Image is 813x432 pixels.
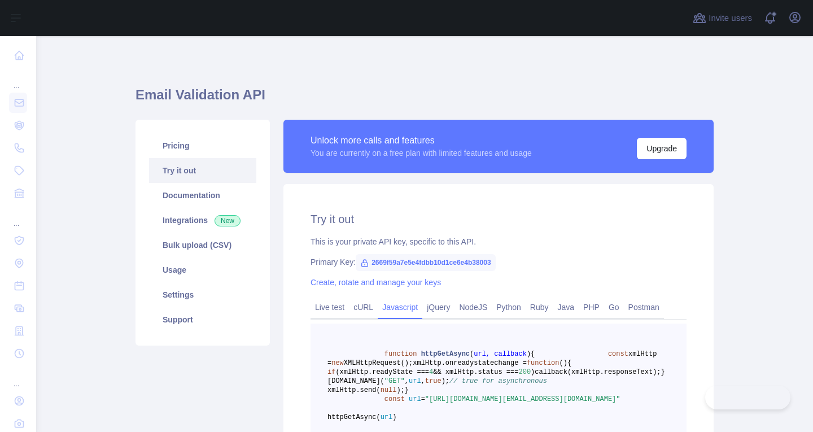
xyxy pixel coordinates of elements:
span: ) [392,413,396,421]
h1: Email Validation API [135,86,714,113]
span: && xmlHttp.status === [433,368,518,376]
div: You are currently on a free plan with limited features and usage [311,147,532,159]
span: [DOMAIN_NAME]( [327,377,384,385]
div: ... [9,366,27,389]
span: httpGetAsync( [327,413,381,421]
a: Go [604,298,624,316]
span: 2669f59a7e5e4fdbb10d1ce6e4b38003 [356,254,496,271]
a: jQuery [422,298,454,316]
span: ( [559,359,563,367]
span: ); [396,386,404,394]
span: "GET" [384,377,405,385]
span: if [327,368,335,376]
span: XMLHttpRequest(); [344,359,413,367]
div: ... [9,68,27,90]
a: Support [149,307,256,332]
a: Postman [624,298,664,316]
span: , [421,377,425,385]
span: ) [527,350,531,358]
a: NodeJS [454,298,492,316]
iframe: Toggle Customer Support [705,386,790,409]
span: ); [442,377,449,385]
h2: Try it out [311,211,687,227]
div: This is your private API key, specific to this API. [311,236,687,247]
span: url [409,377,421,385]
span: function [527,359,560,367]
span: new [331,359,344,367]
span: Invite users [709,12,752,25]
button: Invite users [690,9,754,27]
span: true [425,377,442,385]
span: New [215,215,241,226]
span: url [409,395,421,403]
a: Java [553,298,579,316]
span: } [405,386,409,394]
div: Primary Key: [311,256,687,268]
span: callback(xmlHttp.responseText); [535,368,661,376]
span: { [531,350,535,358]
span: xmlHttp.send( [327,386,381,394]
span: // true for asynchronous [449,377,547,385]
a: Usage [149,258,256,282]
div: ... [9,206,27,228]
a: Live test [311,298,349,316]
span: , [405,377,409,385]
span: url [381,413,393,421]
span: 4 [429,368,433,376]
span: const [608,350,628,358]
span: ( [470,350,474,358]
span: const [384,395,405,403]
span: httpGetAsync [421,350,470,358]
a: cURL [349,298,378,316]
a: Bulk upload (CSV) [149,233,256,258]
span: { [567,359,571,367]
span: } [661,368,665,376]
span: function [384,350,417,358]
span: (xmlHttp.readyState === [335,368,429,376]
a: Try it out [149,158,256,183]
a: Create, rotate and manage your keys [311,278,441,287]
span: ) [563,359,567,367]
button: Upgrade [637,138,687,159]
a: Javascript [378,298,422,316]
span: xmlHttp.onreadystatechange = [413,359,527,367]
a: Pricing [149,133,256,158]
a: Settings [149,282,256,307]
span: null [381,386,397,394]
div: Unlock more calls and features [311,134,532,147]
span: = [421,395,425,403]
a: Ruby [526,298,553,316]
a: PHP [579,298,604,316]
a: Documentation [149,183,256,208]
a: Integrations New [149,208,256,233]
span: 200 [518,368,531,376]
span: url, callback [474,350,527,358]
span: "[URL][DOMAIN_NAME][EMAIL_ADDRESS][DOMAIN_NAME]" [425,395,620,403]
span: ) [531,368,535,376]
a: Python [492,298,526,316]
